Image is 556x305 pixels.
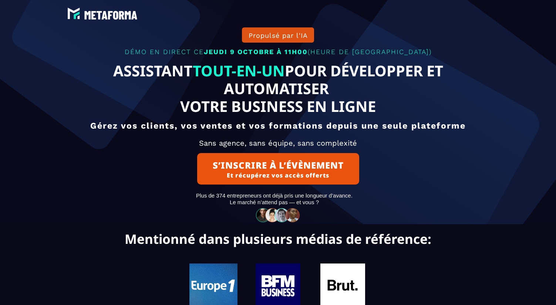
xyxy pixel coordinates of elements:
[204,48,308,56] span: JEUDI 9 OCTOBRE À 11H00
[86,60,470,117] text: ASSISTANT POUR DÉVELOPPER ET AUTOMATISER VOTRE BUSINESS EN LIGNE
[11,231,545,249] text: Mentionné dans plusieurs médias de référence:
[90,121,466,131] b: Gérez vos clients, vos ventes et vos formations depuis une seule plateforme
[197,153,359,185] button: S’INSCRIRE À L’ÉVÈNEMENTEt récupérez vos accès offerts
[254,208,303,223] img: 32586e8465b4242308ef789b458fc82f_community-people.png
[53,135,504,151] h2: Sans agence, sans équipe, sans complexité
[242,27,314,43] button: Propulsé par l'IA
[45,190,504,208] text: Plus de 374 entrepreneurs ont déjà pris une longueur d’avance. Le marché n’attend pas — et vous ?
[53,46,504,58] p: DÉMO EN DIRECT CE (HEURE DE [GEOGRAPHIC_DATA])
[65,6,139,22] img: e6894688e7183536f91f6cf1769eef69_LOGO_BLANC.png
